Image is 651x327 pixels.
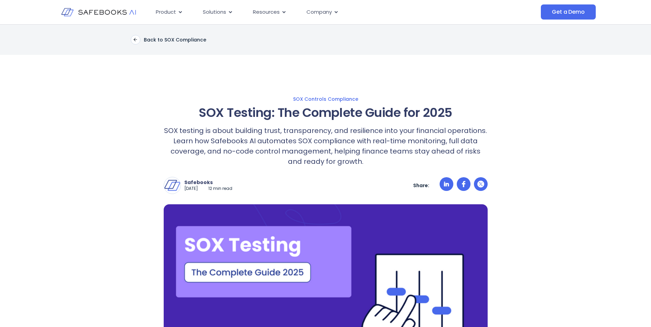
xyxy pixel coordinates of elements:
a: Back to SOX Compliance [131,35,206,45]
p: Share: [413,182,429,189]
p: [DATE] [184,186,198,192]
p: 12 min read [208,186,232,192]
p: Safebooks [184,179,232,185]
span: Resources [253,8,280,16]
div: Menu Toggle [150,5,472,19]
nav: Menu [150,5,472,19]
img: Safebooks [164,177,181,194]
span: Solutions [203,8,226,16]
a: SOX Controls Compliance [96,96,555,102]
a: Get a Demo [541,4,595,20]
span: Company [306,8,332,16]
span: Product [156,8,176,16]
span: Get a Demo [552,9,584,15]
p: Back to SOX Compliance [144,37,206,43]
h1: SOX Testing: The Complete Guide for 2025 [164,106,488,120]
p: SOX testing is about building trust, transparency, and resilience into your financial operations.... [164,125,488,167]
